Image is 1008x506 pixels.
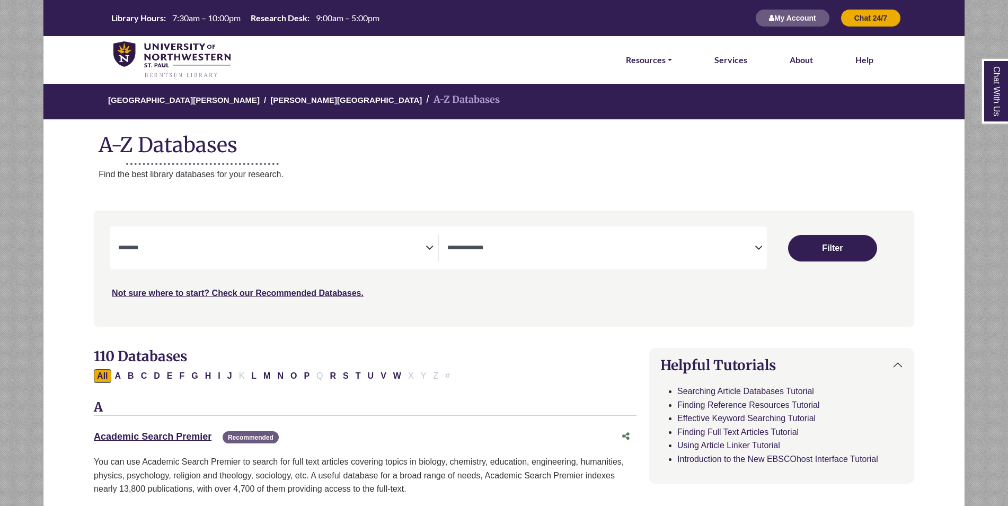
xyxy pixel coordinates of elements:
button: Filter Results F [176,369,188,383]
button: Filter Results P [300,369,313,383]
button: Filter Results S [340,369,352,383]
a: Resources [626,53,672,67]
button: Filter Results G [188,369,201,383]
span: 7:30am – 10:00pm [172,13,241,23]
textarea: Search [118,245,426,253]
button: Filter Results O [287,369,300,383]
h3: A [94,400,636,416]
th: Research Desk: [246,12,310,23]
a: Hours Today [107,12,384,24]
a: My Account [755,13,830,22]
textarea: Search [447,245,755,253]
button: Filter Results R [327,369,340,383]
button: My Account [755,9,830,27]
button: Filter Results H [202,369,215,383]
h1: A-Z Databases [43,125,965,157]
a: About [790,53,813,67]
a: Using Article Linker Tutorial [677,441,780,450]
a: Effective Keyword Searching Tutorial [677,414,816,423]
a: Chat 24/7 [841,13,901,22]
button: Filter Results B [125,369,137,383]
button: Helpful Tutorials [650,348,914,382]
a: [GEOGRAPHIC_DATA][PERSON_NAME] [108,94,260,104]
p: Find the best library databases for your research. [99,168,965,181]
p: You can use Academic Search Premier to search for full text articles covering topics in biology, ... [94,455,636,496]
button: Filter Results T [352,369,364,383]
button: Share this database [615,426,636,447]
a: Introduction to the New EBSCOhost Interface Tutorial [677,455,878,464]
span: 9:00am – 5:00pm [316,13,379,23]
button: Filter Results M [260,369,273,383]
li: A-Z Databases [422,92,500,108]
button: Filter Results N [274,369,287,383]
button: Filter Results L [248,369,260,383]
button: Filter Results W [390,369,404,383]
nav: breadcrumb [43,83,965,119]
a: Finding Full Text Articles Tutorial [677,428,799,437]
button: Filter Results E [164,369,176,383]
button: Filter Results D [151,369,163,383]
button: Filter Results V [377,369,390,383]
a: Searching Article Databases Tutorial [677,387,814,396]
button: Chat 24/7 [841,9,901,27]
img: library_home [113,41,231,78]
a: Not sure where to start? Check our Recommended Databases. [112,289,364,298]
nav: Search filters [94,211,914,326]
a: Services [714,53,747,67]
button: All [94,369,111,383]
span: Recommended [223,431,279,443]
button: Filter Results A [112,369,125,383]
a: Academic Search Premier [94,431,211,442]
button: Filter Results C [138,369,151,383]
button: Filter Results U [365,369,377,383]
table: Hours Today [107,12,384,22]
th: Library Hours: [107,12,166,23]
span: 110 Databases [94,347,187,365]
div: Alpha-list to filter by first letter of database name [94,371,454,380]
button: Submit for Search Results [788,235,877,261]
button: Filter Results J [224,369,235,383]
button: Filter Results I [215,369,223,383]
a: Finding Reference Resources Tutorial [677,400,820,409]
a: Help [855,53,873,67]
a: [PERSON_NAME][GEOGRAPHIC_DATA] [270,94,422,104]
